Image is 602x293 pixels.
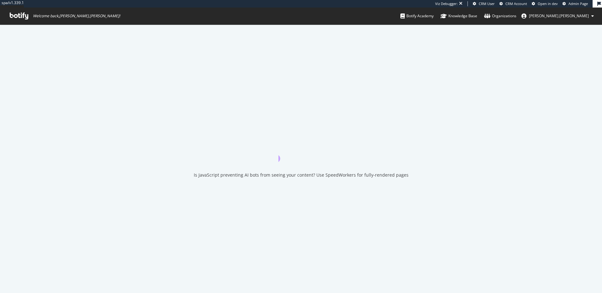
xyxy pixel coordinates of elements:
span: Admin Page [568,1,588,6]
div: Botify Academy [400,13,434,19]
span: nathan.mcginnis [529,13,589,19]
div: Is JavaScript preventing AI bots from seeing your content? Use SpeedWorkers for fully-rendered pages [194,172,409,178]
span: CRM User [479,1,495,6]
a: CRM Account [499,1,527,6]
a: CRM User [473,1,495,6]
button: [PERSON_NAME].[PERSON_NAME] [516,11,599,21]
div: Organizations [484,13,516,19]
a: Open in dev [532,1,558,6]
div: animation [278,139,324,162]
div: Knowledge Base [441,13,477,19]
a: Organizations [484,8,516,24]
a: Admin Page [562,1,588,6]
div: Viz Debugger: [435,1,458,6]
span: Welcome back, [PERSON_NAME].[PERSON_NAME] ! [33,13,120,19]
a: Botify Academy [400,8,434,24]
span: CRM Account [505,1,527,6]
span: Open in dev [538,1,558,6]
a: Knowledge Base [441,8,477,24]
